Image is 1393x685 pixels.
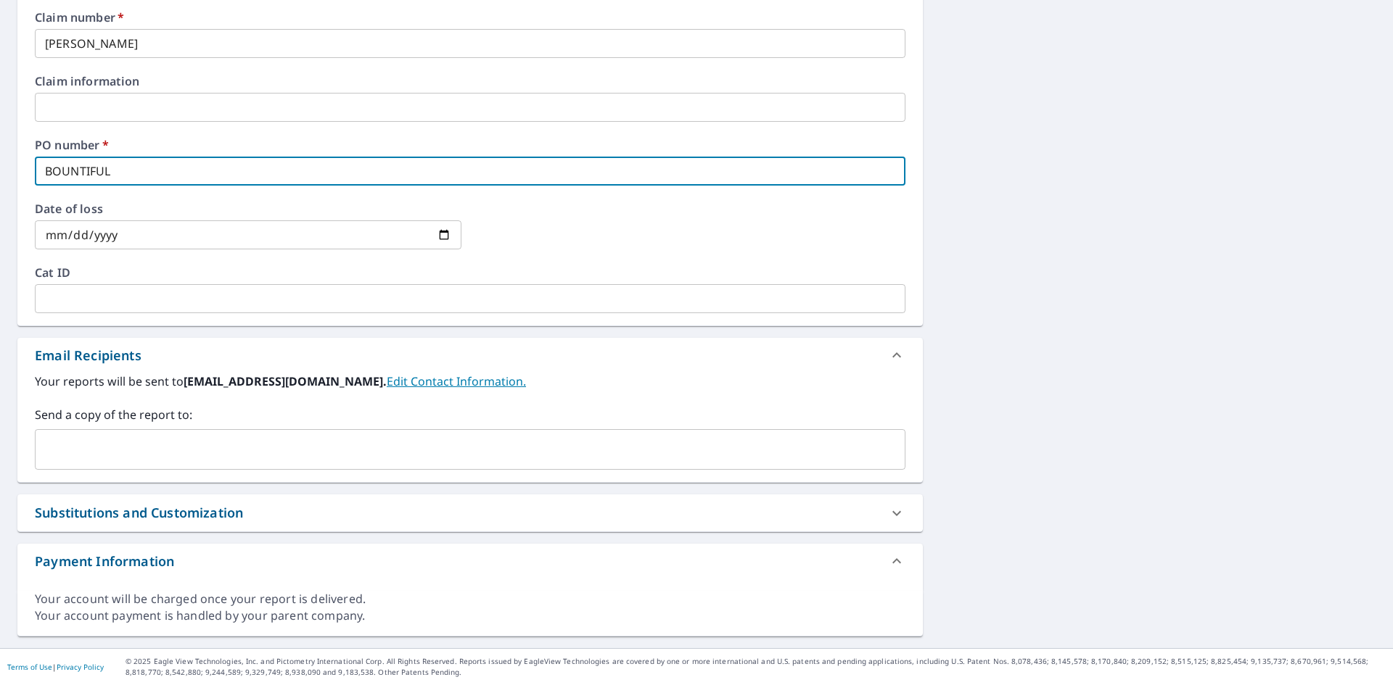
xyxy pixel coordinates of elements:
a: Privacy Policy [57,662,104,672]
div: Substitutions and Customization [17,494,923,531]
label: Date of loss [35,203,461,215]
label: PO number [35,139,905,151]
div: Email Recipients [17,338,923,373]
p: | [7,663,104,671]
div: Substitutions and Customization [35,503,243,523]
div: Your account will be charged once your report is delivered. [35,591,905,607]
div: Email Recipients [35,346,141,365]
a: Terms of Use [7,662,52,672]
b: [EMAIL_ADDRESS][DOMAIN_NAME]. [184,373,387,389]
label: Claim number [35,12,905,23]
div: Your account payment is handled by your parent company. [35,607,905,624]
div: Payment Information [17,544,923,578]
div: Payment Information [35,552,174,571]
p: © 2025 Eagle View Technologies, Inc. and Pictometry International Corp. All Rights Reserved. Repo... [126,656,1386,678]
label: Cat ID [35,267,905,278]
label: Send a copy of the report to: [35,406,905,423]
a: EditContactInfo [387,373,526,389]
label: Claim information [35,75,905,87]
label: Your reports will be sent to [35,373,905,390]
